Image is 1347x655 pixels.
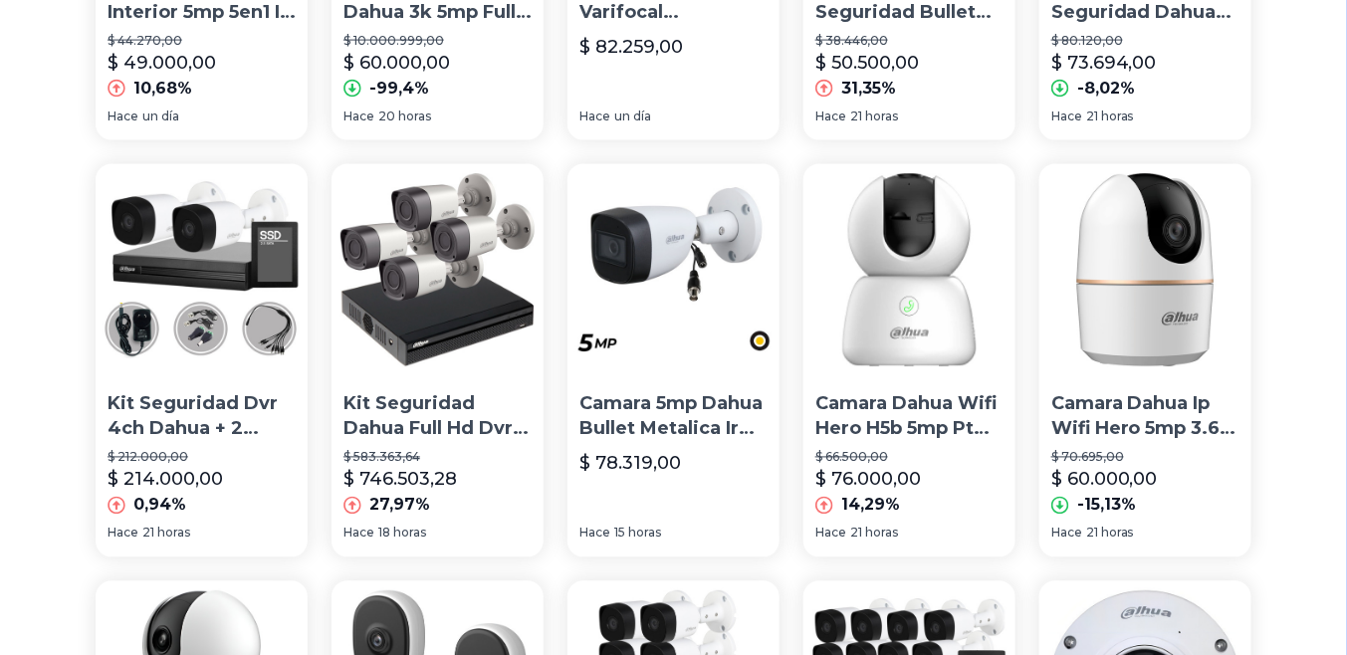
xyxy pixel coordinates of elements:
span: 21 horas [1086,526,1134,542]
p: $ 80.120,00 [1051,33,1239,49]
p: 14,29% [841,494,900,518]
p: -15,13% [1077,494,1136,518]
img: Kit Seguridad Dahua Full Hd Dvr 4 Ch + 4 Camaras 5mp [332,164,544,376]
p: $ 214.000,00 [108,466,223,494]
p: $ 583.363,64 [343,450,532,466]
span: Hace [108,526,138,542]
p: $ 66.500,00 [815,450,1004,466]
p: 0,94% [133,494,186,518]
span: 21 horas [850,109,898,124]
a: Camara Dahua Wifi Hero H5b 5mp Pt 360 3.6mm Deteccion HumanoCamara Dahua Wifi Hero H5b 5mp Pt 360... [803,164,1015,557]
span: Hace [579,109,610,124]
p: $ 60.000,00 [343,49,450,77]
p: Camara 5mp Dahua Bullet Metalica Ir 30mt Lente 2.8mm Ip67 [579,392,768,442]
p: $ 49.000,00 [108,49,216,77]
p: -8,02% [1077,77,1135,101]
span: Hace [343,526,374,542]
span: Hace [343,109,374,124]
p: 31,35% [841,77,896,101]
span: Hace [815,526,846,542]
a: Camara Dahua Ip Wifi Hero 5mp 3.6m Pan-tilt Deteccion HumanaCamara Dahua Ip Wifi Hero 5mp 3.6m Pa... [1039,164,1251,557]
p: $ 73.694,00 [1051,49,1157,77]
span: 21 horas [142,526,190,542]
img: Camara Dahua Ip Wifi Hero 5mp 3.6m Pan-tilt Deteccion Humana [1039,164,1251,376]
p: Camara Dahua Wifi Hero H5b 5mp Pt 360 3.6mm Deteccion Humano [815,392,1004,442]
span: Hace [579,526,610,542]
p: $ 70.695,00 [1051,450,1239,466]
p: $ 50.500,00 [815,49,919,77]
p: $ 746.503,28 [343,466,457,494]
span: un día [142,109,179,124]
p: Kit Seguridad Dahua Full Hd Dvr 4 Ch + 4 Camaras 5mp [343,392,532,442]
span: 20 horas [378,109,431,124]
p: -99,4% [369,77,429,101]
p: 27,97% [369,494,430,518]
p: $ 212.000,00 [108,450,296,466]
p: $ 44.270,00 [108,33,296,49]
p: $ 76.000,00 [815,466,921,494]
span: 21 horas [850,526,898,542]
img: Kit Seguridad Dvr 4ch Dahua + 2 Camaras 5mp Full Hd + Disco [96,164,308,376]
span: un día [614,109,651,124]
a: Kit Seguridad Dahua Full Hd Dvr 4 Ch + 4 Camaras 5mpKit Seguridad Dahua Full Hd Dvr 4 Ch + 4 Cama... [332,164,544,557]
p: $ 60.000,00 [1051,466,1158,494]
p: $ 10.000.999,00 [343,33,532,49]
img: Camara 5mp Dahua Bullet Metalica Ir 30mt Lente 2.8mm Ip67 [567,164,780,376]
p: 10,68% [133,77,192,101]
span: Hace [815,109,846,124]
p: Kit Seguridad Dvr 4ch Dahua + 2 Camaras 5mp Full Hd + Disco [108,392,296,442]
span: Hace [108,109,138,124]
span: Hace [1051,109,1082,124]
a: Kit Seguridad Dvr 4ch Dahua + 2 Camaras 5mp Full Hd + DiscoKit Seguridad Dvr 4ch Dahua + 2 Camara... [96,164,308,557]
p: Camara Dahua Ip Wifi Hero 5mp 3.6m Pan-tilt Deteccion Humana [1051,392,1239,442]
a: Camara 5mp Dahua Bullet Metalica Ir 30mt Lente 2.8mm Ip67 Camara 5mp Dahua Bullet Metalica Ir 30m... [567,164,780,557]
span: 18 horas [378,526,426,542]
p: $ 38.446,00 [815,33,1004,49]
p: $ 82.259,00 [579,33,683,61]
img: Camara Dahua Wifi Hero H5b 5mp Pt 360 3.6mm Deteccion Humano [803,164,1015,376]
p: $ 78.319,00 [579,450,681,478]
span: Hace [1051,526,1082,542]
span: 15 horas [614,526,661,542]
span: 21 horas [1086,109,1134,124]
